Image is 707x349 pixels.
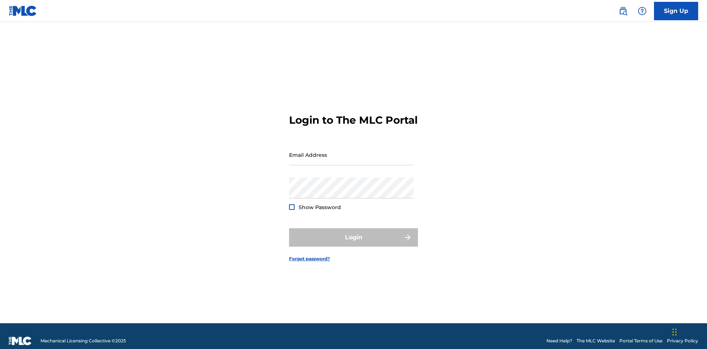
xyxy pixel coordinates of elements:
[635,4,650,18] div: Help
[672,321,677,343] div: Drag
[619,338,662,344] a: Portal Terms of Use
[619,7,627,15] img: search
[41,338,126,344] span: Mechanical Licensing Collective © 2025
[9,6,37,16] img: MLC Logo
[289,114,418,127] h3: Login to The MLC Portal
[654,2,698,20] a: Sign Up
[546,338,572,344] a: Need Help?
[577,338,615,344] a: The MLC Website
[9,336,32,345] img: logo
[667,338,698,344] a: Privacy Policy
[670,314,707,349] iframe: Chat Widget
[289,255,330,262] a: Forgot password?
[299,204,341,211] span: Show Password
[616,4,630,18] a: Public Search
[638,7,647,15] img: help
